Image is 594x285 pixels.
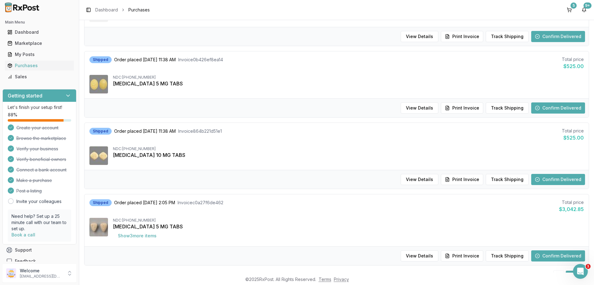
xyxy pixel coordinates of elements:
span: Verify your business [16,146,58,152]
a: Privacy [334,277,349,282]
span: 88 % [8,112,17,118]
button: Feedback [2,256,76,267]
div: My Posts [7,51,71,58]
span: Order placed [DATE] 2:05 PM [114,200,175,206]
div: Marketplace [7,40,71,46]
div: Shipped [89,56,112,63]
button: Purchases [2,61,76,71]
div: $525.00 [562,63,584,70]
a: Dashboard [5,27,74,38]
a: Dashboard [95,7,118,13]
button: Support [2,244,76,256]
a: My Posts [5,49,74,60]
div: NDC: [PHONE_NUMBER] [113,146,584,151]
button: Confirm Delivered [531,31,585,42]
div: [MEDICAL_DATA] 5 MG TABS [113,223,584,230]
div: Dashboard [7,29,71,35]
a: Sales [5,71,74,82]
button: View Details [401,31,438,42]
span: Connect a bank account [16,167,67,173]
button: Show3more items [113,230,161,241]
button: Sales [2,72,76,82]
button: Print Invoice [441,250,483,261]
span: Purchases [128,7,150,13]
span: Browse the marketplace [16,135,66,141]
div: NDC: [PHONE_NUMBER] [113,218,584,223]
button: Print Invoice [441,102,483,114]
div: NDC: [PHONE_NUMBER] [113,75,584,80]
span: Invoice 0b426ef8ea14 [178,57,223,63]
button: Track Shipping [486,174,529,185]
nav: pagination [553,270,589,282]
button: Print Invoice [441,174,483,185]
button: Confirm Delivered [531,250,585,261]
a: Book a call [11,232,35,237]
button: View Details [401,174,438,185]
div: $525.00 [562,134,584,141]
div: Shipped [89,199,112,206]
h2: Main Menu [5,20,74,25]
div: Total price [559,199,584,205]
span: Make a purchase [16,177,52,184]
p: Let's finish your setup first! [8,104,71,110]
img: Farxiga 10 MG TABS [89,146,108,165]
span: 1 [586,264,591,269]
button: Track Shipping [486,31,529,42]
button: Marketplace [2,38,76,48]
div: [MEDICAL_DATA] 5 MG TABS [113,80,584,87]
img: RxPost Logo [2,2,42,12]
a: Purchases [5,60,74,71]
div: [MEDICAL_DATA] 10 MG TABS [113,151,584,159]
div: Sales [7,74,71,80]
span: Invoice c0a27f6de462 [178,200,223,206]
span: Feedback [15,258,36,264]
img: Bystolic 5 MG TABS [89,218,108,236]
div: Total price [562,128,584,134]
img: Farxiga 5 MG TABS [89,75,108,93]
button: 5 [564,5,574,15]
h3: Getting started [8,92,42,99]
div: Purchases [7,63,71,69]
iframe: Intercom live chat [573,264,588,279]
div: 5 [570,2,577,9]
span: Create your account [16,125,58,131]
p: Need help? Set up a 25 minute call with our team to set up. [11,213,67,232]
button: Track Shipping [486,102,529,114]
div: Total price [562,56,584,63]
span: Order placed [DATE] 11:38 AM [114,128,176,134]
button: View Details [401,102,438,114]
button: Dashboard [2,27,76,37]
button: Track Shipping [486,250,529,261]
a: 1 [566,270,577,282]
button: Confirm Delivered [531,174,585,185]
button: View Details [401,250,438,261]
div: $3,042.85 [559,205,584,213]
button: Confirm Delivered [531,102,585,114]
button: Print Invoice [441,31,483,42]
button: 9+ [579,5,589,15]
span: Invoice 864b221d51e1 [178,128,222,134]
nav: breadcrumb [95,7,150,13]
div: Shipped [89,128,112,135]
p: [EMAIL_ADDRESS][DOMAIN_NAME] [20,274,63,279]
div: 9+ [583,2,592,9]
button: My Posts [2,50,76,59]
p: Welcome [20,268,63,274]
span: Verify beneficial owners [16,156,66,162]
span: Post a listing [16,188,42,194]
img: User avatar [6,268,16,278]
a: Terms [319,277,331,282]
span: Order placed [DATE] 11:38 AM [114,57,176,63]
a: Invite your colleagues [16,198,62,205]
a: Marketplace [5,38,74,49]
